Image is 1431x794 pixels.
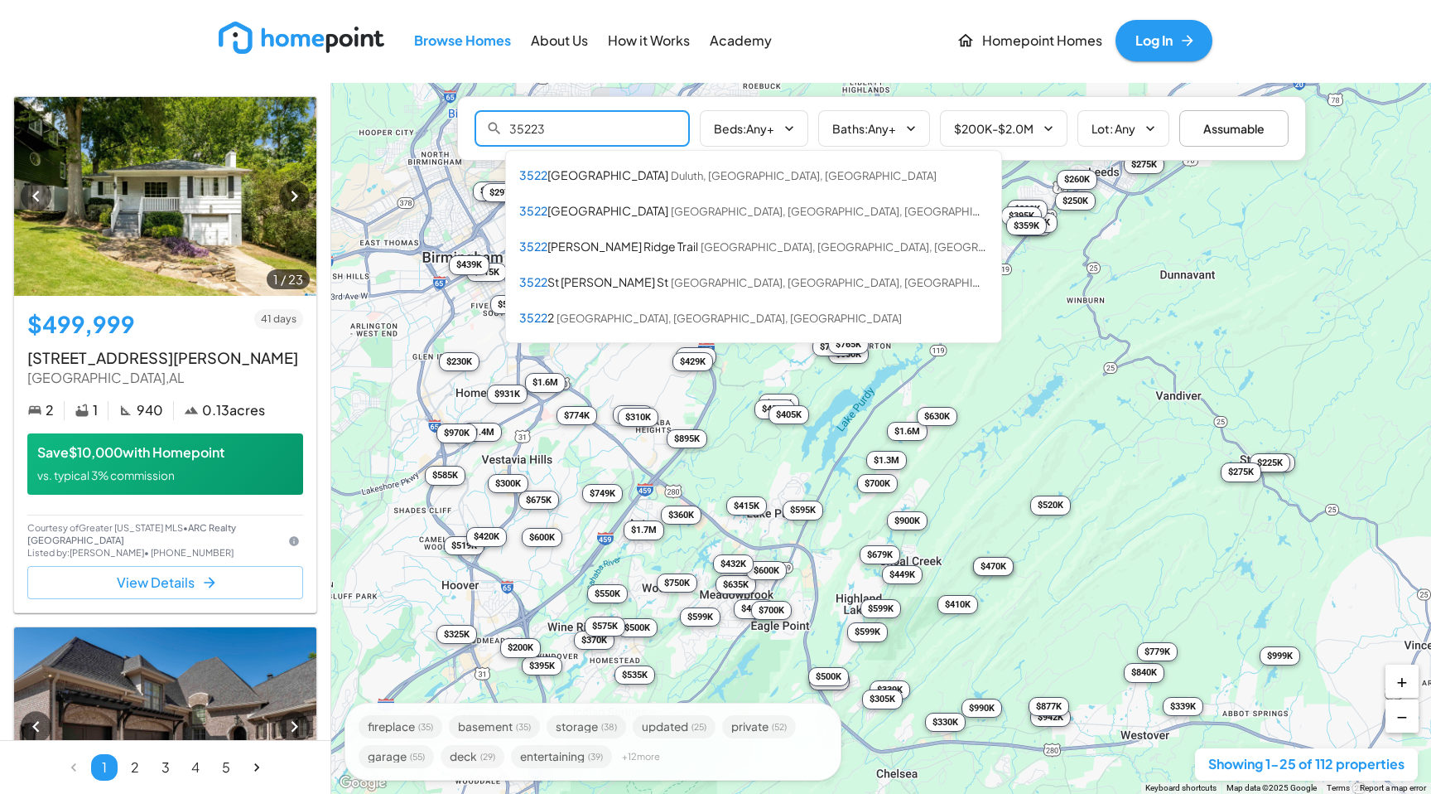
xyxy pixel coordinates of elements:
[973,557,1014,576] div: $470K
[1163,697,1203,716] div: $339K
[768,405,809,424] div: $405K
[713,554,754,574] div: $432K
[531,31,588,51] p: About Us
[671,203,1016,218] span: [GEOGRAPHIC_DATA], [GEOGRAPHIC_DATA], [GEOGRAPHIC_DATA]
[519,310,556,325] span: 2
[1260,646,1300,666] div: $999K
[202,401,265,420] p: 0.13 acres
[243,754,270,781] button: Go to next page
[488,474,528,493] div: $300K
[59,754,272,781] nav: pagination navigation
[487,385,528,404] div: $931K
[887,422,927,441] div: $1.6M
[772,723,787,731] span: ( 52 )
[519,203,671,218] span: [GEOGRAPHIC_DATA]
[418,723,433,731] span: ( 35 )
[731,721,768,733] span: private
[1221,462,1261,482] div: $275K
[441,745,504,768] div: deck(29)
[691,723,706,731] span: ( 25 )
[519,310,547,325] span: 3522
[335,772,390,794] img: Google
[601,723,617,731] span: ( 38 )
[522,528,562,547] div: $600K
[1250,453,1290,472] div: $225K
[449,715,540,738] div: basement(35)
[556,406,597,425] div: $774K
[722,715,796,738] div: private(52)
[473,182,513,201] div: $259K
[27,522,278,546] p: Courtesy of Greater [US_STATE] MLS •
[122,754,148,781] button: Go to page 2
[887,511,927,530] div: $900K
[726,496,767,516] div: $415K
[1030,708,1071,727] div: $942K
[866,451,907,470] div: $1.3M
[1055,191,1096,211] div: $250K
[219,22,384,54] img: new_logo_light.png
[46,401,54,420] p: 2
[37,443,293,462] p: Save $10,000 with Homepoint
[917,407,957,426] div: $630K
[950,20,1109,61] a: Homepoint Homes
[710,31,772,51] p: Academy
[1137,642,1178,661] div: $779K
[759,394,799,413] div: $512K
[444,536,484,555] div: $519K
[624,520,664,540] div: $1.7M
[482,183,523,202] div: $297K
[812,337,853,356] div: $740K
[1360,783,1426,792] a: Report a map error
[137,401,163,420] p: 940
[91,754,118,781] button: page 1
[847,622,888,641] div: $599K
[633,715,715,738] div: updated(25)
[783,501,823,520] div: $595K
[518,491,559,510] div: $675K
[608,31,690,51] p: How it Works
[450,751,477,763] span: deck
[642,721,688,733] span: updated
[524,22,595,59] a: About Us
[27,369,303,388] p: [GEOGRAPHIC_DATA] , AL
[1030,496,1071,515] div: $520K
[267,270,310,288] span: 1 / 23
[667,429,707,448] div: $895K
[359,745,434,768] div: garage(55)
[672,352,713,371] div: $429K
[882,565,923,584] div: $449K
[519,167,547,182] span: 3522
[961,699,1002,718] div: $990K
[285,532,303,550] button: IDX information is provided exclusively for consumers' personal, non-commercial use and may not b...
[1057,170,1097,189] div: $260K
[500,638,541,657] div: $200K
[519,274,671,289] span: St [PERSON_NAME] St
[335,772,390,794] a: Open this area in Google Maps (opens a new window)
[1124,663,1164,682] div: $840K
[439,352,479,371] div: $230K
[703,22,778,59] a: Academy
[458,721,513,733] span: basement
[519,203,547,218] span: 3522
[1193,120,1274,138] span: Assumable
[680,608,720,627] div: $599K
[614,666,655,685] div: $535K
[1208,755,1404,774] p: Showing 1-25 of 112 properties
[671,274,1016,289] span: [GEOGRAPHIC_DATA], [GEOGRAPHIC_DATA], [GEOGRAPHIC_DATA]
[519,239,547,254] span: 3522
[1006,216,1047,235] div: $359K
[925,713,966,732] div: $330K
[937,595,978,614] div: $410K
[1145,782,1217,794] button: Keyboard shortcuts
[368,751,407,763] span: garage
[587,584,628,603] div: $550K
[618,408,658,427] div: $310K
[27,566,303,599] button: View Details
[27,522,236,545] span: ARC Realty [GEOGRAPHIC_DATA]
[407,22,518,59] a: Browse Homes
[1124,155,1164,174] div: $275K
[519,239,701,254] span: [PERSON_NAME] Ridge Trail
[93,401,98,420] p: 1
[490,295,531,314] div: $595K
[574,631,614,650] div: $370K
